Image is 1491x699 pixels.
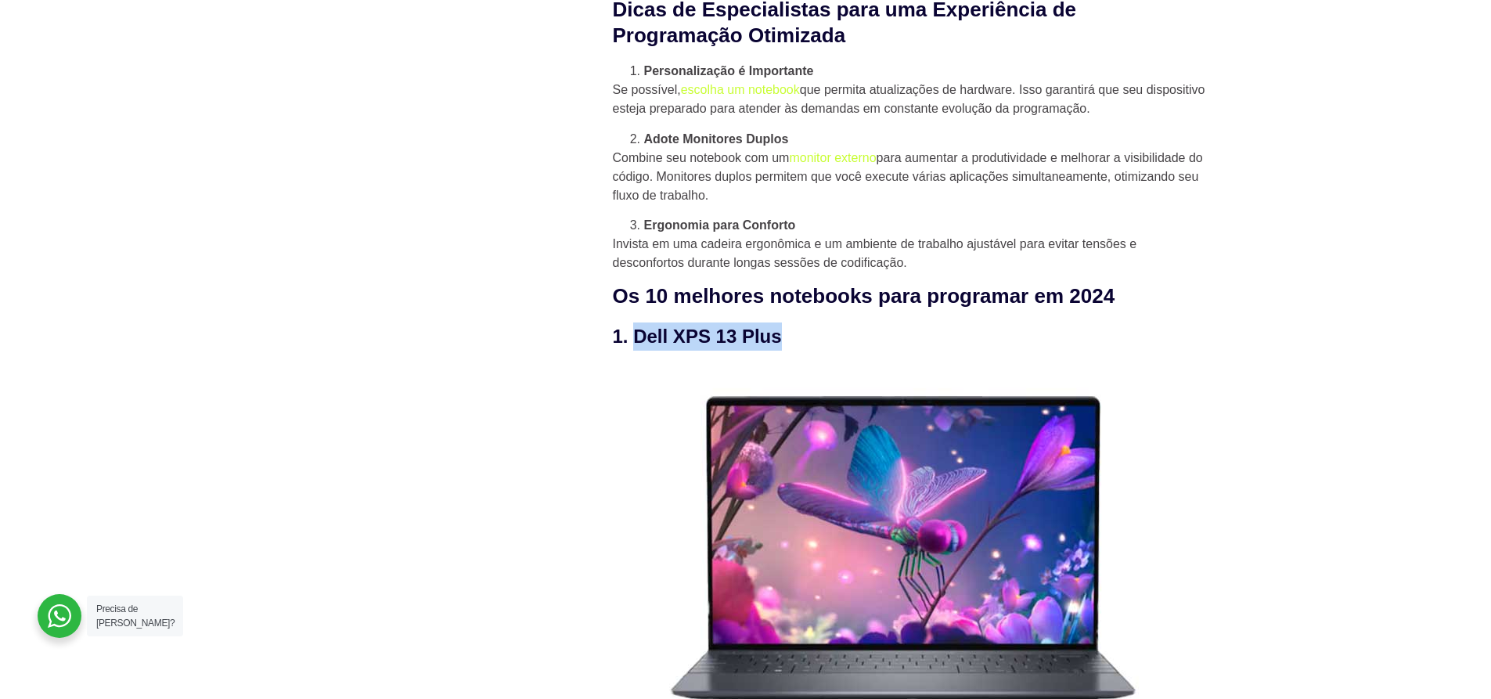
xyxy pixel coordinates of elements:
strong: Personalização é Importante [644,64,814,77]
span: Precisa de [PERSON_NAME]? [96,604,175,629]
strong: Ergonomia para Conforto [644,218,796,232]
p: Invista em uma cadeira ergonômica e um ambiente de trabalho ajustável para evitar tensões e desco... [613,235,1208,272]
h3: 1. Dell XPS 13 Plus [613,322,1208,351]
p: Combine seu notebook com um para aumentar a produtividade e melhorar a visibilidade do código. Mo... [613,149,1208,205]
h2: Os 10 melhores notebooks para programar em 2024 [613,283,1208,310]
a: escolha um notebook [681,83,800,96]
strong: Adote Monitores Duplos [644,132,789,146]
iframe: Chat Widget [1413,624,1491,699]
a: monitor externo [789,151,876,164]
p: Se possível, que permita atualizações de hardware. Isso garantirá que seu dispositivo esteja prep... [613,81,1208,118]
div: Widget de chat [1413,624,1491,699]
